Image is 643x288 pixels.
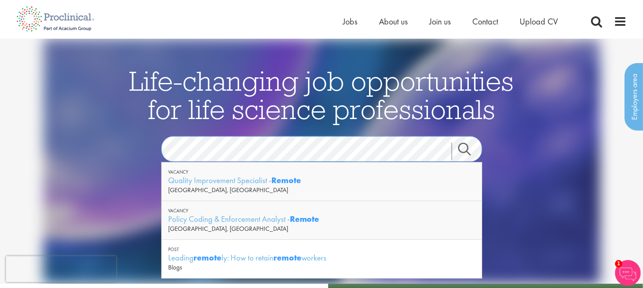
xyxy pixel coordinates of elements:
div: [GEOGRAPHIC_DATA], [GEOGRAPHIC_DATA] [168,224,475,233]
div: Quality Improvement Specialist - [168,175,475,186]
div: Post [168,246,475,252]
img: Chatbot [615,260,641,286]
strong: remote [274,252,302,263]
a: Upload CV [520,16,558,27]
span: Life-changing job opportunities for life science professionals [129,63,514,126]
a: About us [379,16,408,27]
img: candidate home [43,39,600,284]
span: 1 [615,260,622,267]
div: Blogs [168,263,475,272]
a: Join us [430,16,451,27]
div: Vacancy [168,208,475,214]
strong: Remote [290,214,320,224]
div: Leading ly: How to retain workers [168,252,475,263]
div: Vacancy [168,169,475,175]
a: Job search submit button [452,142,489,159]
a: Contact [473,16,498,27]
div: [GEOGRAPHIC_DATA], [GEOGRAPHIC_DATA] [168,186,475,194]
strong: remote [194,252,222,263]
a: Jobs [343,16,358,27]
iframe: reCAPTCHA [6,256,116,282]
strong: Remote [271,175,301,186]
div: Policy Coding & Enforcement Analyst - [168,214,475,224]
